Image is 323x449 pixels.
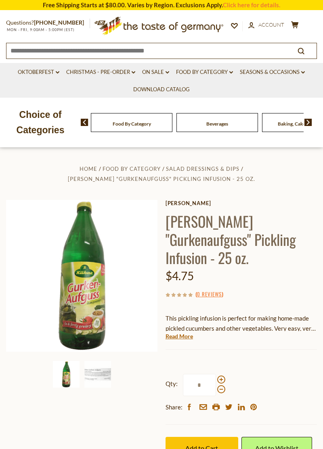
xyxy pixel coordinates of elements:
img: Kuehne "Gurkenaufguss" Pickling Infusion - 25 oz. [84,361,111,388]
a: [PERSON_NAME] "Gurkenaufguss" Pickling Infusion - 25 oz. [68,176,255,182]
h1: [PERSON_NAME] "Gurkenaufguss" Pickling Infusion - 25 oz. [166,212,317,266]
img: previous arrow [81,119,88,126]
a: [PHONE_NUMBER] [34,19,84,26]
a: Food By Category [103,166,161,172]
input: Qty: [183,374,216,396]
span: $4.75 [166,269,194,283]
p: Questions? [6,18,90,28]
p: This pickling infusion is perfect for making home-made pickled cucumbers and other vegetables. Ve... [166,313,317,334]
a: Download Catalog [133,85,190,94]
span: Share: [166,402,182,412]
a: Seasons & Occasions [240,68,305,77]
strong: Qty: [166,379,178,389]
a: Read More [166,332,193,340]
span: ( ) [195,290,223,298]
a: 0 Reviews [197,290,222,299]
span: Account [258,21,284,28]
img: next arrow [304,119,312,126]
img: Kuehne "Gurkenaufguss" Pickling Infusion - 25 oz. [53,361,80,388]
a: Christmas - PRE-ORDER [66,68,135,77]
a: [PERSON_NAME] [166,200,317,206]
a: Click here for details. [223,1,280,8]
img: Kuehne "Gurkenaufguss" Pickling Infusion - 25 oz. [6,200,158,352]
a: Food By Category [176,68,233,77]
a: Food By Category [113,121,151,127]
a: On Sale [142,68,169,77]
a: Oktoberfest [18,68,59,77]
a: Home [80,166,97,172]
a: Salad Dressings & Dips [166,166,239,172]
span: MON - FRI, 9:00AM - 5:00PM (EST) [6,27,75,32]
a: Beverages [206,121,228,127]
a: Account [248,21,284,29]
